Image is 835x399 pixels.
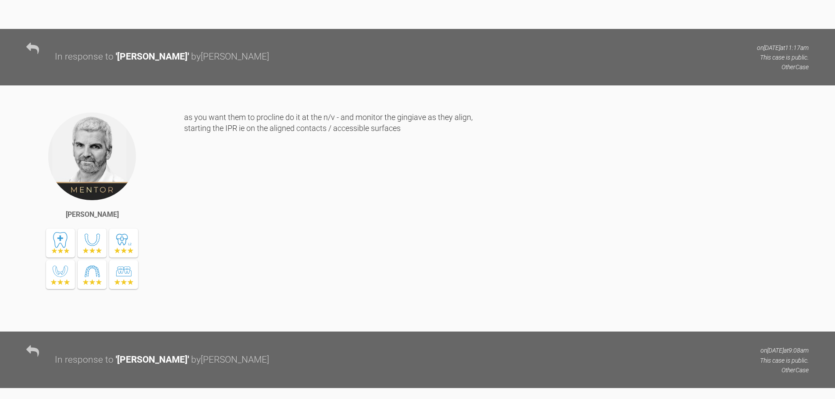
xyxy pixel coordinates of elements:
[760,356,809,365] p: This case is public.
[757,53,809,62] p: This case is public.
[757,43,809,53] p: on [DATE] at 11:17am
[116,49,189,64] div: ' [PERSON_NAME] '
[191,353,269,367] div: by [PERSON_NAME]
[55,49,114,64] div: In response to
[47,112,137,201] img: Ross Hobson
[184,112,809,318] div: as you want them to procline do it at the n/v - and monitor the gingiave as they align, starting ...
[191,49,269,64] div: by [PERSON_NAME]
[66,209,119,220] div: [PERSON_NAME]
[760,346,809,355] p: on [DATE] at 9:08am
[55,353,114,367] div: In response to
[757,62,809,72] p: Other Case
[116,353,189,367] div: ' [PERSON_NAME] '
[760,365,809,375] p: Other Case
